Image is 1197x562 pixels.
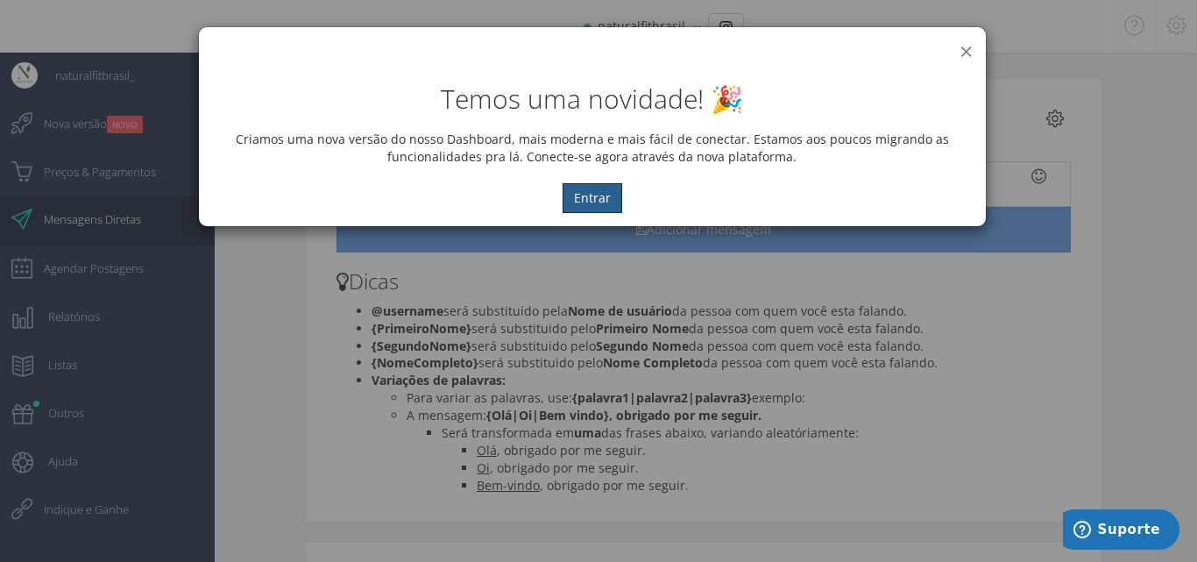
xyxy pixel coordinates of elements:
button: Entrar [563,183,622,213]
p: Criamos uma nova versão do nosso Dashboard, mais moderna e mais fácil de conectar. Estamos aos po... [212,131,973,166]
button: × [960,39,973,63]
h2: Temos uma novidade! 🎉 [212,84,973,113]
iframe: Abre um widget para que você possa encontrar mais informações [1063,509,1179,553]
